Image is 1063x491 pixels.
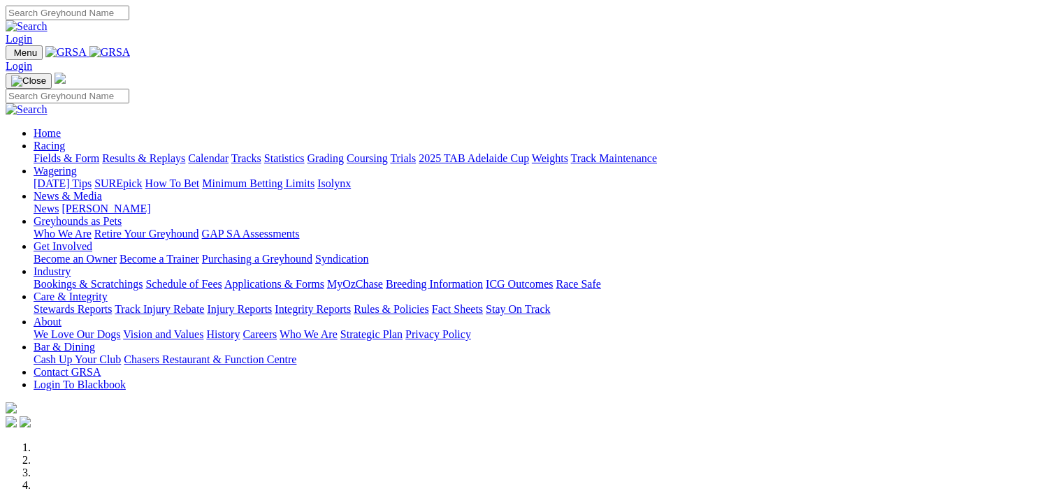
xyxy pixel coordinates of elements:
[34,177,92,189] a: [DATE] Tips
[34,278,1057,291] div: Industry
[34,152,99,164] a: Fields & Form
[390,152,416,164] a: Trials
[34,353,1057,366] div: Bar & Dining
[327,278,383,290] a: MyOzChase
[45,46,87,59] img: GRSA
[89,46,131,59] img: GRSA
[386,278,483,290] a: Breeding Information
[34,240,92,252] a: Get Involved
[6,33,32,45] a: Login
[34,303,112,315] a: Stewards Reports
[34,366,101,378] a: Contact GRSA
[6,60,32,72] a: Login
[14,47,37,58] span: Menu
[34,127,61,139] a: Home
[6,45,43,60] button: Toggle navigation
[94,228,199,240] a: Retire Your Greyhound
[275,303,351,315] a: Integrity Reports
[354,303,429,315] a: Rules & Policies
[55,73,66,84] img: logo-grsa-white.png
[6,73,52,89] button: Toggle navigation
[571,152,657,164] a: Track Maintenance
[34,291,108,302] a: Care & Integrity
[34,203,59,214] a: News
[34,228,92,240] a: Who We Are
[317,177,351,189] a: Isolynx
[308,152,344,164] a: Grading
[207,303,272,315] a: Injury Reports
[405,328,471,340] a: Privacy Policy
[34,328,120,340] a: We Love Our Dogs
[264,152,305,164] a: Statistics
[202,228,300,240] a: GAP SA Assessments
[34,341,95,353] a: Bar & Dining
[224,278,324,290] a: Applications & Forms
[145,177,200,189] a: How To Bet
[34,165,77,177] a: Wagering
[11,75,46,87] img: Close
[124,353,296,365] a: Chasers Restaurant & Function Centre
[34,278,143,290] a: Bookings & Scratchings
[123,328,203,340] a: Vision and Values
[94,177,142,189] a: SUREpick
[6,6,129,20] input: Search
[34,353,121,365] a: Cash Up Your Club
[419,152,529,164] a: 2025 TAB Adelaide Cup
[120,253,199,265] a: Become a Trainer
[34,379,126,390] a: Login To Blackbook
[243,328,277,340] a: Careers
[206,328,240,340] a: History
[202,253,312,265] a: Purchasing a Greyhound
[340,328,403,340] a: Strategic Plan
[34,215,122,227] a: Greyhounds as Pets
[315,253,368,265] a: Syndication
[280,328,338,340] a: Who We Are
[34,190,102,202] a: News & Media
[34,152,1057,165] div: Racing
[486,303,550,315] a: Stay On Track
[145,278,222,290] a: Schedule of Fees
[115,303,204,315] a: Track Injury Rebate
[6,89,129,103] input: Search
[556,278,600,290] a: Race Safe
[231,152,261,164] a: Tracks
[34,140,65,152] a: Racing
[486,278,553,290] a: ICG Outcomes
[34,303,1057,316] div: Care & Integrity
[20,416,31,427] img: twitter.svg
[34,228,1057,240] div: Greyhounds as Pets
[102,152,185,164] a: Results & Replays
[347,152,388,164] a: Coursing
[34,203,1057,215] div: News & Media
[432,303,483,315] a: Fact Sheets
[34,253,117,265] a: Become an Owner
[34,265,71,277] a: Industry
[34,328,1057,341] div: About
[6,402,17,413] img: logo-grsa-white.png
[202,177,314,189] a: Minimum Betting Limits
[34,177,1057,190] div: Wagering
[6,20,48,33] img: Search
[34,316,62,328] a: About
[34,253,1057,265] div: Get Involved
[6,416,17,427] img: facebook.svg
[62,203,150,214] a: [PERSON_NAME]
[532,152,568,164] a: Weights
[6,103,48,116] img: Search
[188,152,229,164] a: Calendar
